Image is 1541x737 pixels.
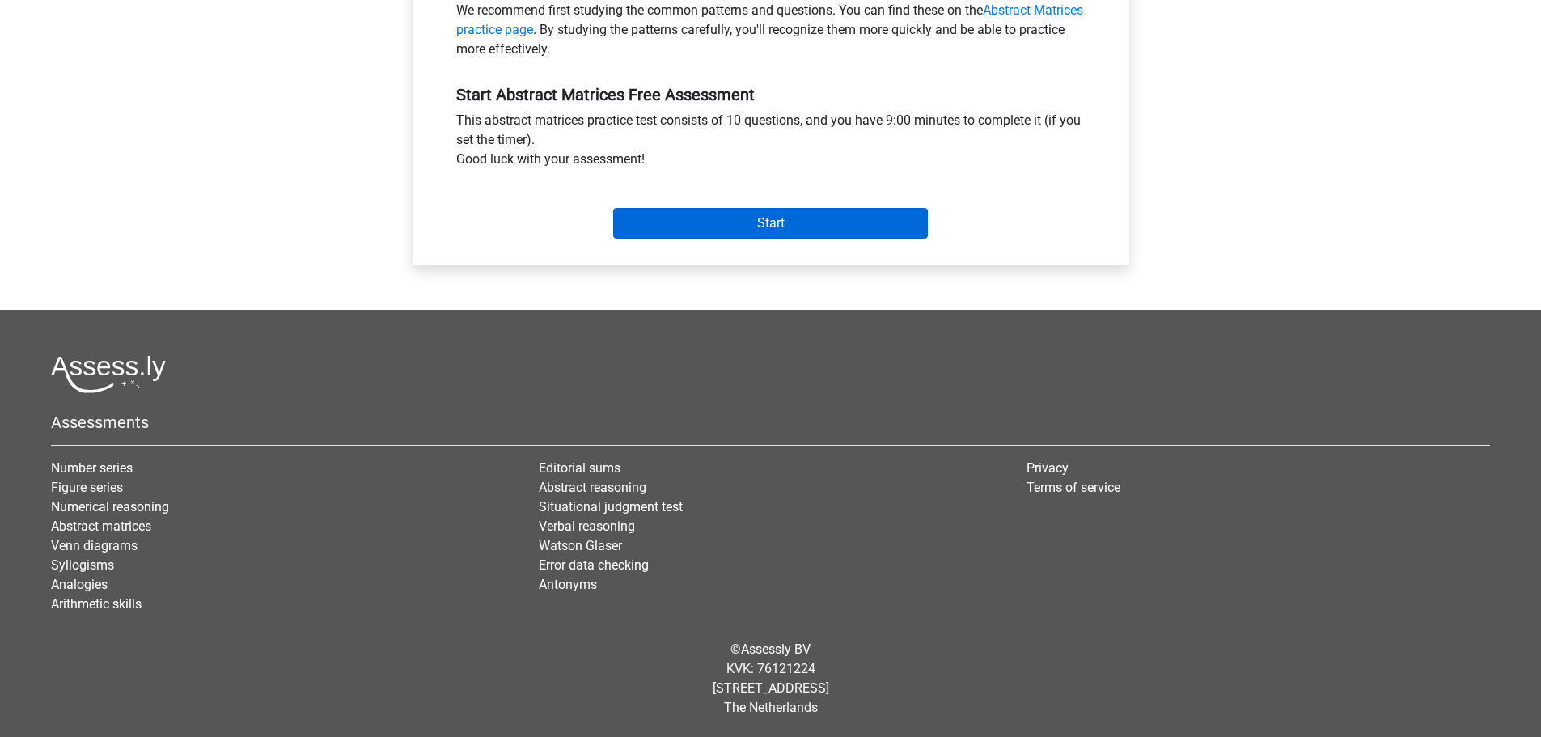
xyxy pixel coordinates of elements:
[539,557,649,573] a: Error data checking
[539,460,620,476] a: Editorial sums
[726,661,815,676] font: KVK: 76121224
[51,460,133,476] a: Number series
[539,519,635,534] a: Verbal reasoning
[51,538,138,553] a: Venn diagrams
[456,2,983,18] font: We recommend first studying the common patterns and questions. You can find these on the
[51,577,108,592] a: Analogies
[724,700,818,715] font: The Netherlands
[51,480,123,495] a: Figure series
[1027,460,1069,476] a: Privacy
[456,85,755,104] font: Start Abstract Matrices Free Assessment
[539,538,622,553] a: Watson Glaser
[713,680,829,696] font: [STREET_ADDRESS]
[51,557,114,573] a: Syllogisms
[1027,480,1120,495] a: Terms of service
[51,355,166,393] img: Assessly logo
[456,112,1081,147] font: This abstract matrices practice test consists of 10 questions, and you have 9:00 minutes to compl...
[539,577,597,592] a: Antonyms
[456,22,1065,57] font: . By studying the patterns carefully, you'll recognize them more quickly and be able to practice ...
[741,642,811,657] a: Assessly BV
[51,596,142,612] a: Arithmetic skills
[539,499,683,515] a: Situational judgment test
[51,499,169,515] a: Numerical reasoning
[51,413,149,432] font: Assessments
[730,642,741,657] font: ©
[456,151,645,167] font: Good luck with your assessment!
[613,208,928,239] input: Start
[539,480,646,495] a: Abstract reasoning
[51,519,151,534] a: Abstract matrices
